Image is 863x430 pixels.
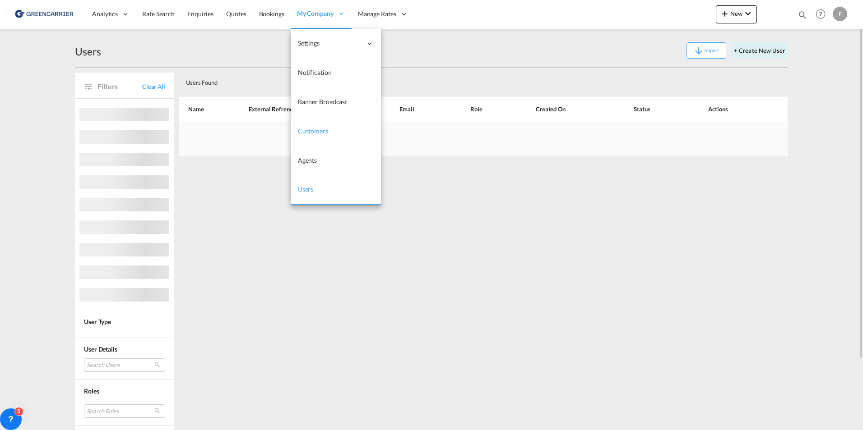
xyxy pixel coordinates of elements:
a: Users [291,175,381,205]
div: F [833,7,847,21]
span: Clear All [142,82,165,91]
a: Notification [291,58,381,87]
div: Users Found [182,72,724,90]
div: icon-magnify [798,10,807,23]
span: Notification [298,69,332,76]
span: Bookings [259,10,284,18]
span: Quotes [226,10,246,18]
th: Role [448,96,513,122]
button: icon-arrow-downImport [687,42,726,59]
md-icon: icon-magnify [798,10,807,20]
button: + Create New User [731,42,788,59]
div: Users [75,44,101,59]
div: Settings [291,29,381,58]
span: Enquiries [187,10,213,18]
span: User Details [84,345,117,353]
span: Customers [298,127,328,135]
th: Name [179,96,226,122]
span: Rate Search [142,10,175,18]
th: Created On [513,96,611,122]
th: Status [611,96,686,122]
th: Actions [686,96,788,122]
span: Analytics [92,9,118,18]
th: Email [377,96,447,122]
span: User Type [84,318,111,325]
span: Settings [298,39,362,48]
span: New [719,10,753,17]
a: Agents [291,146,381,175]
span: Agents [298,156,317,164]
span: Users [298,185,314,193]
a: Customers [291,117,381,146]
img: 8cf206808afe11efa76fcd1e3d746489.png [14,4,74,24]
a: Banner Broadcast [291,87,381,117]
span: Help [813,6,828,22]
button: icon-plus 400-fgNewicon-chevron-down [716,5,757,23]
md-icon: icon-arrow-down [693,46,704,56]
span: Manage Rates [358,9,396,18]
span: Roles [84,387,99,395]
md-icon: icon-chevron-down [742,8,753,19]
div: Help [813,6,833,23]
span: My Company [297,9,334,18]
span: Filters [97,82,142,91]
th: External Refrence Code [226,96,377,122]
md-icon: icon-plus 400-fg [719,8,730,19]
span: Banner Broadcast [298,98,347,105]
